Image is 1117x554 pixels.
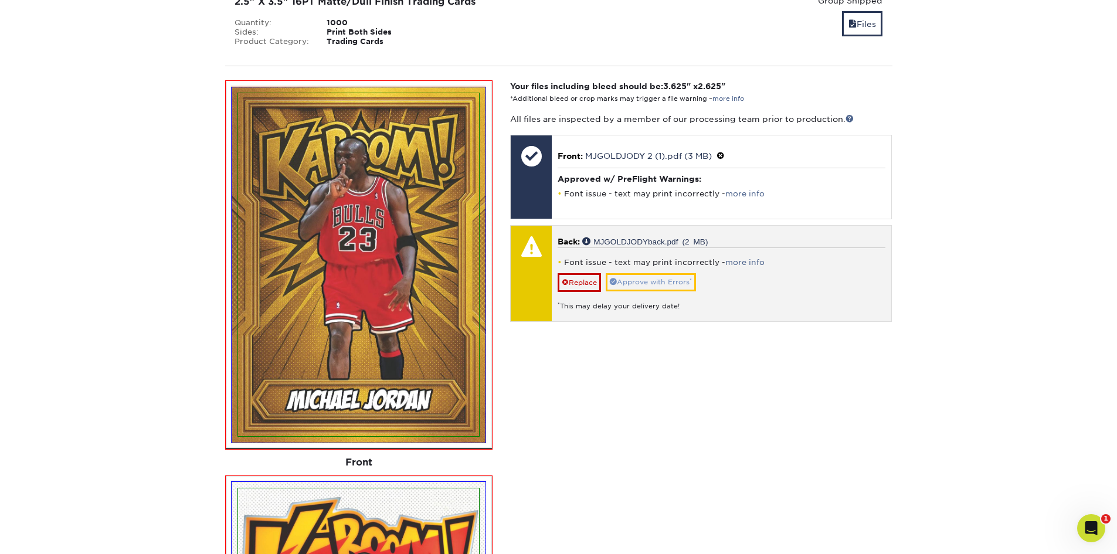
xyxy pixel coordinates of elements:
[558,151,583,161] span: Front:
[558,237,580,246] span: Back:
[1101,514,1111,524] span: 1
[558,292,885,311] div: This may delay your delivery date!
[558,273,601,292] a: Replace
[558,189,885,199] li: Font issue - text may print incorrectly -
[582,237,708,245] a: MJGOLDJODYback.pdf (2 MB)
[226,28,318,37] div: Sides:
[663,81,687,91] span: 3.625
[558,174,885,183] h4: Approved w/ PreFlight Warnings:
[226,18,318,28] div: Quantity:
[606,273,696,291] a: Approve with Errors*
[510,113,892,125] p: All files are inspected by a member of our processing team prior to production.
[1077,514,1105,542] iframe: Intercom live chat
[842,11,882,36] a: Files
[318,37,447,46] div: Trading Cards
[3,518,100,550] iframe: Google Customer Reviews
[558,257,885,267] li: Font issue - text may print incorrectly -
[848,19,857,29] span: files
[226,37,318,46] div: Product Category:
[698,81,721,91] span: 2.625
[510,81,725,91] strong: Your files including bleed should be: " x "
[318,18,447,28] div: 1000
[318,28,447,37] div: Print Both Sides
[225,450,493,475] div: Front
[725,189,765,198] a: more info
[585,151,712,161] a: MJGOLDJODY 2 (1).pdf (3 MB)
[725,258,765,267] a: more info
[712,95,744,103] a: more info
[510,95,744,103] small: *Additional bleed or crop marks may trigger a file warning –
